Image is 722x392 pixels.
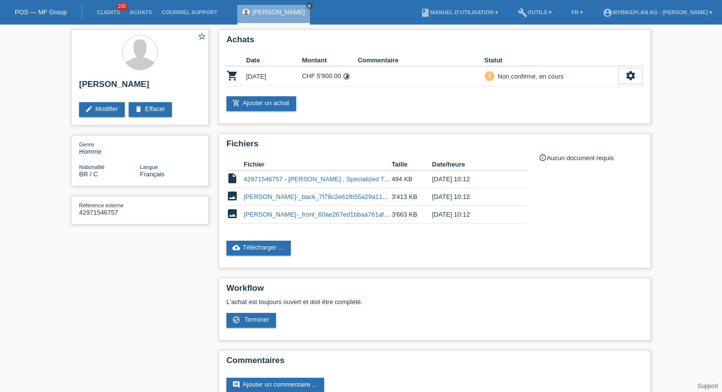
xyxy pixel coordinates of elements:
[197,32,206,41] i: star_border
[226,356,643,370] h2: Commentaires
[226,190,238,202] i: image
[135,105,142,113] i: delete
[625,70,636,81] i: settings
[226,241,291,255] a: cloud_uploadTélécharger ...
[226,70,238,82] i: POSP00026712
[244,316,269,323] span: Terminer
[226,96,296,111] a: add_shopping_cartAjouter un achat
[79,164,105,170] span: Nationalité
[391,188,432,206] td: 3'413 KB
[79,202,124,208] span: Référence externe
[140,164,158,170] span: Langue
[432,188,513,206] td: [DATE] 10:12
[306,2,313,9] a: close
[226,172,238,184] i: insert_drive_file
[343,73,350,80] i: Taux fixes (36 versements)
[603,8,612,18] i: account_circle
[302,66,358,86] td: CHF 5'900.00
[391,159,432,170] th: Taille
[226,283,643,298] h2: Workflow
[566,9,588,15] a: FR ▾
[495,71,563,82] div: Non confirmé, en cours
[129,102,172,117] a: deleteEffacer
[157,9,222,15] a: Courriel Support
[539,154,643,162] div: Aucun document requis
[420,8,430,18] i: book
[244,193,443,200] a: [PERSON_NAME]-_back_7f78c2e61fb55a29a111437994a013dd.jpeg
[197,32,206,42] a: star_border
[140,170,165,178] span: Français
[85,105,93,113] i: edit
[246,55,302,66] th: Date
[79,201,140,216] div: 42971546757
[598,9,717,15] a: account_circleMybikeplan AG - [PERSON_NAME] ▾
[358,55,484,66] th: Commentaire
[232,316,240,324] i: check_circle_outline
[391,206,432,224] td: 3'663 KB
[486,72,493,79] i: priority_high
[79,141,94,147] span: Genre
[416,9,503,15] a: bookManuel d’utilisation ▾
[226,208,238,220] i: image
[432,206,513,224] td: [DATE] 10:12
[246,66,302,86] td: [DATE]
[244,211,442,218] a: [PERSON_NAME]-_front_60ae267ed1bbaa761af722e96ec77f92.jpeg
[252,8,305,16] a: [PERSON_NAME]
[432,159,513,170] th: Date/heure
[232,381,240,389] i: comment
[232,244,240,252] i: cloud_upload
[226,139,643,154] h2: Fichiers
[697,383,718,390] a: Support
[539,154,547,162] i: info_outline
[15,8,67,16] a: POS — MF Group
[513,9,556,15] a: buildOutils ▾
[226,313,276,328] a: check_circle_outline Terminer
[432,170,513,188] td: [DATE] 10:12
[79,140,140,155] div: Homme
[391,170,432,188] td: 494 KB
[92,9,125,15] a: Clients
[116,2,128,11] span: 100
[79,170,98,178] span: Brésil / C / 29.09.2019
[307,3,312,8] i: close
[79,80,201,94] h2: [PERSON_NAME]
[484,55,618,66] th: Statut
[302,55,358,66] th: Montant
[125,9,157,15] a: Achats
[226,35,643,50] h2: Achats
[244,175,477,183] a: 42971546757 - [PERSON_NAME] , Specialized Turbo Levo Comp Alloy (2025).pdf
[79,102,125,117] a: editModifier
[244,159,391,170] th: Fichier
[518,8,528,18] i: build
[226,298,643,306] p: L'achat est toujours ouvert et doit être complété.
[232,99,240,107] i: add_shopping_cart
